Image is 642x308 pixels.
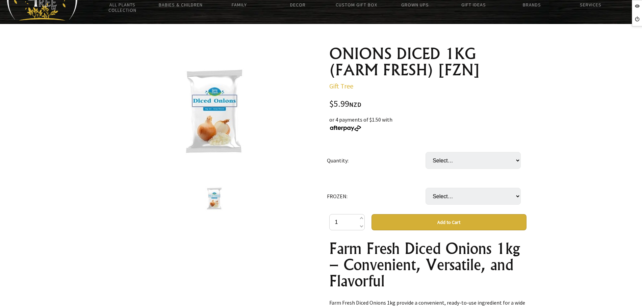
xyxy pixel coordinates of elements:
[327,178,426,214] td: FROZEN:
[329,240,527,289] h1: Farm Fresh Diced Onions 1kg – Convenient, Versatile, and Flavorful
[329,115,527,132] div: or 4 payments of $1.50 with
[158,62,271,160] img: ONIONS DICED 1KG (FARM FRESH) [FZN]
[329,82,353,90] a: Gift Tree
[329,100,527,109] div: $5.99
[329,46,527,78] h1: ONIONS DICED 1KG (FARM FRESH) [FZN]
[200,186,229,211] img: ONIONS DICED 1KG (FARM FRESH) [FZN]
[371,214,527,230] button: Add to Cart
[327,143,426,178] td: Quantity:
[349,101,361,108] span: NZD
[329,125,362,131] img: Afterpay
